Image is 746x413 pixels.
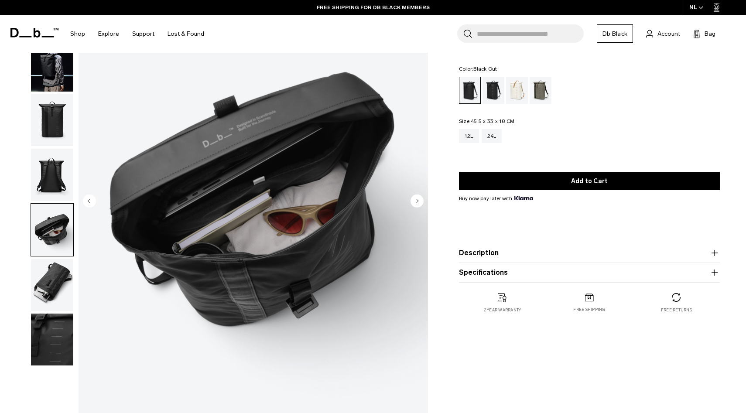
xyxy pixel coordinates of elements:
[31,149,73,201] img: Essential Backpack 24L Black Out
[31,94,73,147] img: Essential Backpack 24L Black Out
[459,195,533,202] span: Buy now pay later with
[31,204,73,256] img: Essential Backpack 24L Black Out
[31,148,74,201] button: Essential Backpack 24L Black Out
[31,259,73,311] img: Essential Backpack 24L Black Out
[98,18,119,49] a: Explore
[646,28,680,39] a: Account
[459,248,720,258] button: Description
[31,39,73,92] img: Essential Backpack 24L Black Out
[31,313,74,366] button: Essential Backpack 24L Black Out
[657,29,680,38] span: Account
[31,258,74,311] button: Essential Backpack 24L Black Out
[705,29,715,38] span: Bag
[317,3,430,11] a: FREE SHIPPING FOR DB BLACK MEMBERS
[31,94,74,147] button: Essential Backpack 24L Black Out
[506,77,528,104] a: Oatmilk
[514,196,533,200] img: {"height" => 20, "alt" => "Klarna"}
[482,129,502,143] a: 24L
[70,18,85,49] a: Shop
[31,203,74,256] button: Essential Backpack 24L Black Out
[459,172,720,190] button: Add to Cart
[597,24,633,43] a: Db Black
[168,18,204,49] a: Lost & Found
[573,307,605,313] p: Free shipping
[459,129,479,143] a: 12L
[693,28,715,39] button: Bag
[31,39,74,92] button: Essential Backpack 24L Black Out
[411,195,424,209] button: Next slide
[473,66,497,72] span: Black Out
[31,314,73,366] img: Essential Backpack 24L Black Out
[83,195,96,209] button: Previous slide
[484,307,521,313] p: 2 year warranty
[661,307,692,313] p: Free returns
[459,267,720,278] button: Specifications
[471,118,514,124] span: 45.5 x 33 x 18 CM
[64,15,211,53] nav: Main Navigation
[132,18,154,49] a: Support
[483,77,504,104] a: Charcoal Grey
[459,66,497,72] legend: Color:
[530,77,551,104] a: Forest Green
[459,119,515,124] legend: Size:
[459,77,481,104] a: Black Out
